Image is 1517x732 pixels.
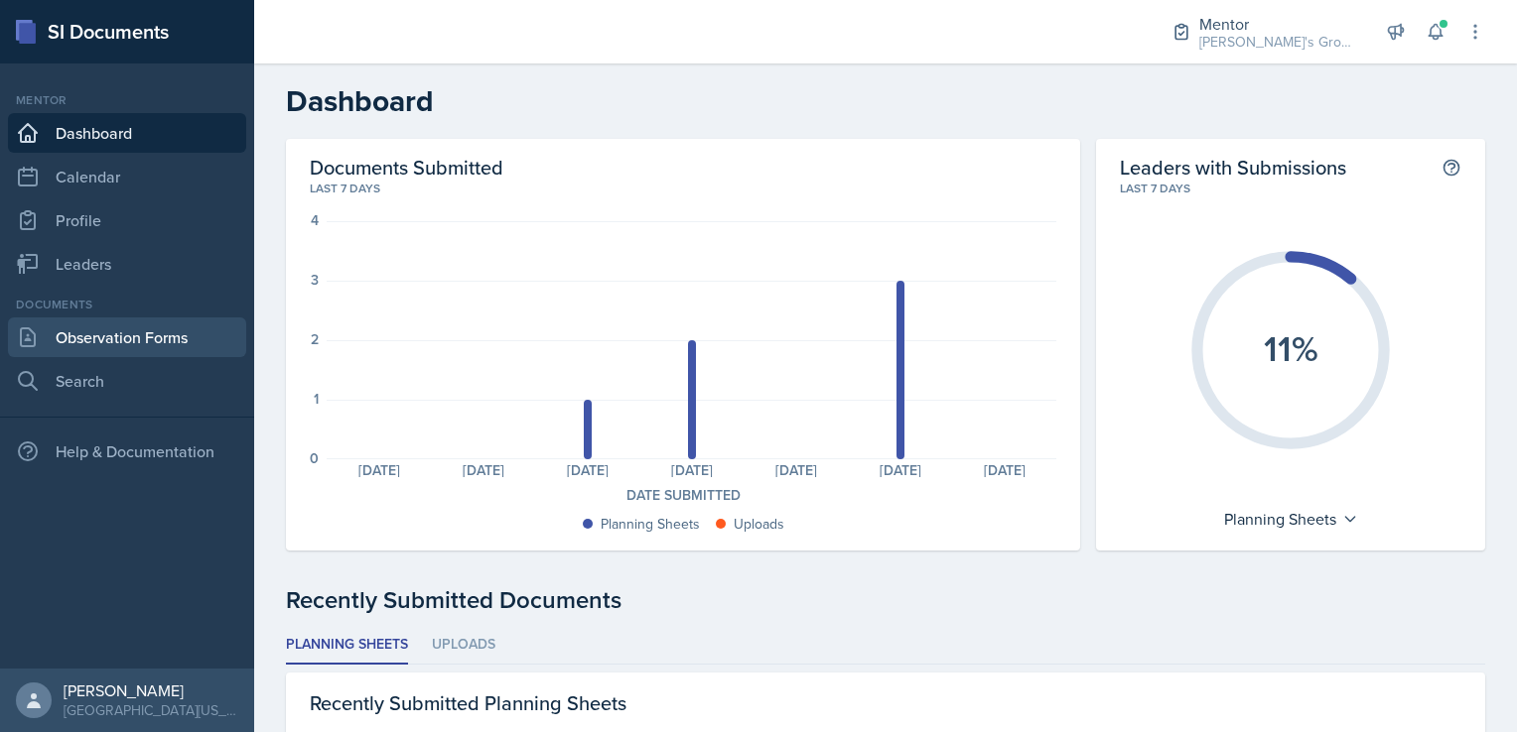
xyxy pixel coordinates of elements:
div: 1 [314,392,319,406]
li: Uploads [432,626,495,665]
div: [GEOGRAPHIC_DATA][US_STATE] in [GEOGRAPHIC_DATA] [64,700,238,720]
div: [DATE] [639,463,744,477]
div: [DATE] [952,463,1056,477]
div: Help & Documentation [8,431,246,471]
div: [PERSON_NAME]'s Group / Fall 2025 [1199,32,1358,53]
div: Planning Sheets [601,514,700,535]
div: Date Submitted [310,485,1056,506]
div: Recently Submitted Documents [286,582,1485,618]
div: [DATE] [327,463,431,477]
div: [DATE] [431,463,535,477]
li: Planning Sheets [286,626,408,665]
div: Mentor [8,91,246,109]
h2: Documents Submitted [310,155,1056,180]
div: [PERSON_NAME] [64,680,238,700]
text: 11% [1264,322,1318,374]
div: [DATE] [848,463,952,477]
a: Observation Forms [8,317,246,357]
div: Planning Sheets [1214,503,1368,535]
div: Uploads [734,514,784,535]
div: Documents [8,296,246,313]
div: [DATE] [535,463,639,477]
div: Mentor [1199,12,1358,36]
a: Search [8,361,246,401]
div: 2 [311,332,319,346]
div: 0 [310,451,319,465]
a: Dashboard [8,113,246,153]
div: [DATE] [744,463,848,477]
div: Last 7 days [310,180,1056,197]
div: 4 [311,213,319,227]
div: Last 7 days [1120,180,1461,197]
a: Leaders [8,244,246,284]
div: 3 [311,273,319,287]
h2: Leaders with Submissions [1120,155,1346,180]
h2: Dashboard [286,83,1485,119]
a: Profile [8,200,246,240]
a: Calendar [8,157,246,196]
